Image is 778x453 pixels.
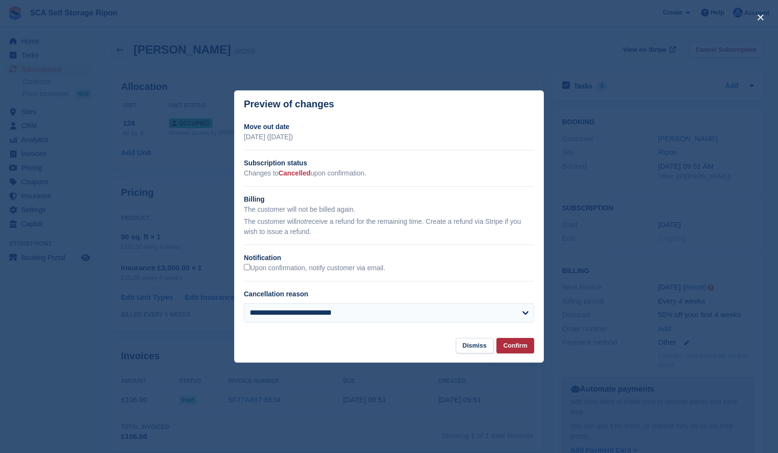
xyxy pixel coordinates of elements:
[244,132,534,142] p: [DATE] ([DATE])
[456,338,494,354] button: Dismiss
[244,99,334,110] p: Preview of changes
[297,218,306,225] em: not
[244,205,534,215] p: The customer will not be billed again.
[244,122,534,132] h2: Move out date
[244,168,534,178] p: Changes to upon confirmation.
[244,290,308,298] label: Cancellation reason
[244,264,385,273] label: Upon confirmation, notify customer via email.
[244,217,534,237] p: The customer will receive a refund for the remaining time. Create a refund via Stripe if you wish...
[279,169,311,177] span: Cancelled
[244,158,534,168] h2: Subscription status
[496,338,534,354] button: Confirm
[244,264,250,270] input: Upon confirmation, notify customer via email.
[753,10,768,25] button: close
[244,194,534,205] h2: Billing
[244,253,534,263] h2: Notification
